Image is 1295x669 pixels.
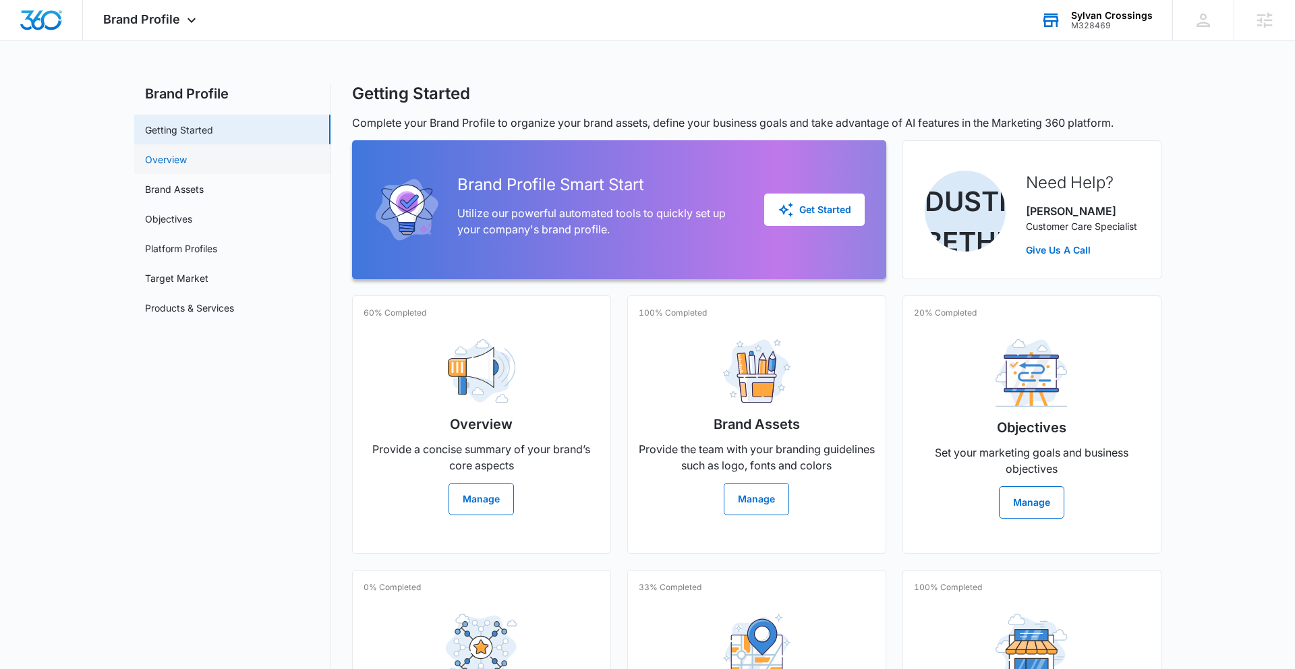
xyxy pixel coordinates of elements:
[914,581,982,593] p: 100% Completed
[1026,171,1137,195] h2: Need Help?
[914,307,977,319] p: 20% Completed
[145,271,208,285] a: Target Market
[145,212,192,226] a: Objectives
[364,441,600,473] p: Provide a concise summary of your brand’s core aspects
[145,301,234,315] a: Products & Services
[997,417,1066,438] h2: Objectives
[352,84,470,104] h1: Getting Started
[764,194,865,226] button: Get Started
[627,295,886,554] a: 100% CompletedBrand AssetsProvide the team with your branding guidelines such as logo, fonts and ...
[1026,203,1137,219] p: [PERSON_NAME]
[364,581,421,593] p: 0% Completed
[778,202,851,218] div: Get Started
[103,12,180,26] span: Brand Profile
[639,581,701,593] p: 33% Completed
[352,295,611,554] a: 60% CompletedOverviewProvide a concise summary of your brand’s core aspectsManage
[1026,219,1137,233] p: Customer Care Specialist
[145,152,187,167] a: Overview
[914,444,1150,477] p: Set your marketing goals and business objectives
[1071,10,1153,21] div: account name
[364,307,426,319] p: 60% Completed
[449,483,514,515] button: Manage
[1071,21,1153,30] div: account id
[145,123,213,137] a: Getting Started
[352,115,1161,131] p: Complete your Brand Profile to organize your brand assets, define your business goals and take ad...
[145,241,217,256] a: Platform Profiles
[639,307,707,319] p: 100% Completed
[724,483,789,515] button: Manage
[925,171,1006,252] img: Dustin Bethel
[1026,243,1137,257] a: Give Us A Call
[639,441,875,473] p: Provide the team with your branding guidelines such as logo, fonts and colors
[457,205,743,237] p: Utilize our powerful automated tools to quickly set up your company's brand profile.
[714,414,800,434] h2: Brand Assets
[999,486,1064,519] button: Manage
[457,173,743,197] h2: Brand Profile Smart Start
[450,414,513,434] h2: Overview
[902,295,1161,554] a: 20% CompletedObjectivesSet your marketing goals and business objectivesManage
[134,84,330,104] h2: Brand Profile
[145,182,204,196] a: Brand Assets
